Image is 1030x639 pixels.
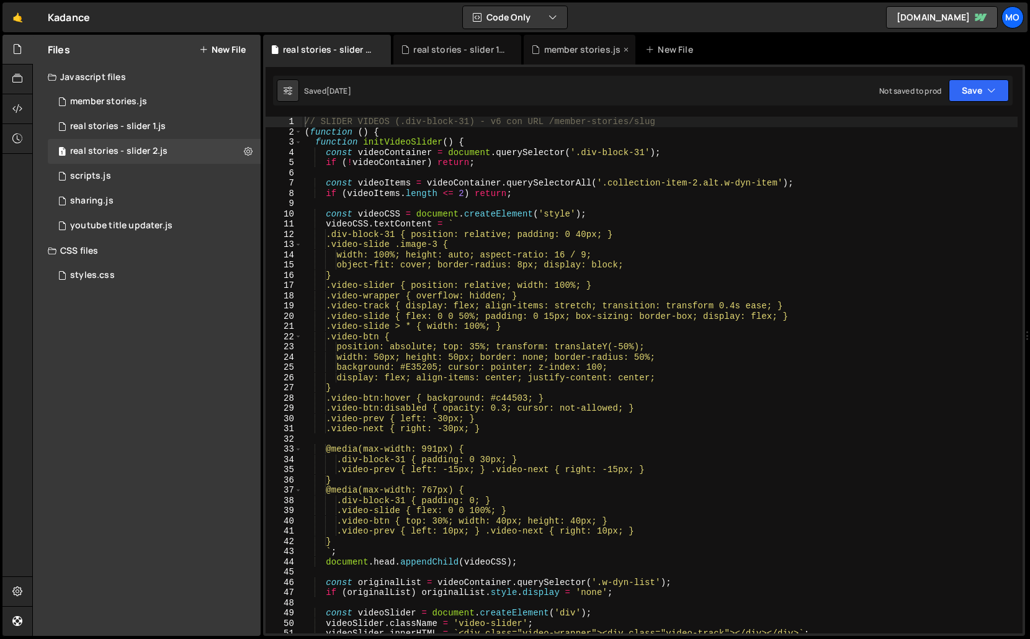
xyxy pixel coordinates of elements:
div: 11847/46840.js [48,189,261,213]
div: 17 [266,280,302,291]
a: [DOMAIN_NAME] [886,6,998,29]
div: 5 [266,158,302,168]
div: 10 [266,209,302,220]
div: 11847/28141.js [48,164,261,189]
button: Save [949,79,1009,102]
div: 11847/46835.js [48,114,261,139]
a: 🤙 [2,2,33,32]
div: 27 [266,383,302,393]
button: Code Only [463,6,567,29]
div: Not saved to prod [879,86,941,96]
div: 11847/46738.js [48,213,261,238]
div: member stories.js [544,43,621,56]
div: 51 [266,628,302,639]
div: 19 [266,301,302,311]
div: 15 [266,260,302,270]
div: 42 [266,537,302,547]
div: 16 [266,270,302,281]
div: 41 [266,526,302,537]
div: 9 [266,199,302,209]
div: 44 [266,557,302,568]
div: 11847/46736.js [48,139,261,164]
div: 3 [266,137,302,148]
div: 21 [266,321,302,332]
div: [DATE] [326,86,351,96]
div: 13 [266,239,302,250]
div: 11847/28286.css [48,263,261,288]
div: 7 [266,178,302,189]
div: 14 [266,250,302,261]
div: 6 [266,168,302,179]
div: 48 [266,598,302,609]
div: New File [645,43,697,56]
div: 43 [266,547,302,557]
div: 20 [266,311,302,322]
div: 39 [266,506,302,516]
div: 25 [266,362,302,373]
div: 38 [266,496,302,506]
div: 32 [266,434,302,445]
div: Saved [304,86,351,96]
div: 47 [266,588,302,598]
div: real stories - slider 2.js [283,43,376,56]
div: real stories - slider 2.js [70,146,168,157]
div: 23 [266,342,302,352]
div: 26 [266,373,302,383]
div: styles.css [70,270,115,281]
div: 12 [266,230,302,240]
div: 11 [266,219,302,230]
div: 50 [266,619,302,629]
div: youtube title updater.js [70,220,172,231]
div: Kadance [48,10,90,25]
a: Mo [1001,6,1024,29]
div: 33 [266,444,302,455]
div: 36 [266,475,302,486]
div: 2 [266,127,302,138]
div: 8 [266,189,302,199]
div: real stories - slider 1.js [413,43,506,56]
div: 30 [266,414,302,424]
div: 35 [266,465,302,475]
div: 18 [266,291,302,302]
div: 34 [266,455,302,465]
div: CSS files [33,238,261,263]
div: 1 [266,117,302,127]
div: Javascript files [33,65,261,89]
div: sharing.js [70,195,114,207]
div: scripts.js [70,171,111,182]
div: real stories - slider 1.js [70,121,166,132]
div: 28 [266,393,302,404]
div: 46 [266,578,302,588]
div: 4 [266,148,302,158]
div: 37 [266,485,302,496]
div: 40 [266,516,302,527]
h2: Files [48,43,70,56]
div: 22 [266,332,302,342]
button: New File [199,45,246,55]
div: 49 [266,608,302,619]
div: 31 [266,424,302,434]
div: 11847/46737.js [48,89,261,114]
div: member stories.js [70,96,147,107]
div: 45 [266,567,302,578]
div: 24 [266,352,302,363]
span: 1 [58,148,66,158]
div: 29 [266,403,302,414]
